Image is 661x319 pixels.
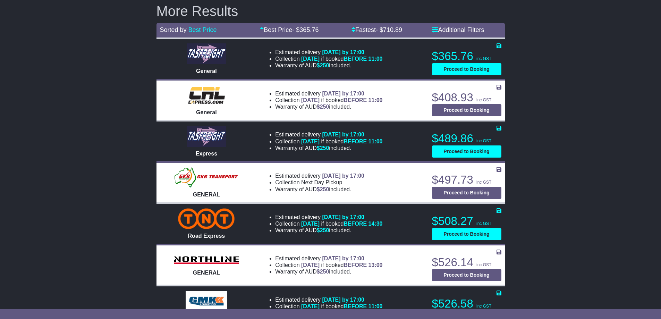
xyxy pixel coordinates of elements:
span: Express [196,151,217,157]
img: CRL: General [184,85,229,106]
li: Warranty of AUD included. [275,103,382,110]
span: - $ [376,26,402,33]
h2: More Results [156,3,505,19]
span: if booked [301,97,382,103]
li: Warranty of AUD included. [275,227,382,234]
li: Estimated delivery [275,173,364,179]
span: if booked [301,56,382,62]
span: BEFORE [344,56,367,62]
span: inc GST [476,262,491,267]
li: Collection [275,138,382,145]
span: 11:00 [368,56,383,62]
span: [DATE] by 17:00 [322,91,364,96]
span: General [196,68,217,74]
span: [DATE] by 17:00 [322,297,364,303]
span: inc GST [476,304,491,309]
span: [DATE] [301,138,320,144]
button: Proceed to Booking [432,63,501,75]
span: General [196,109,217,115]
a: Fastest- $710.89 [351,26,402,33]
a: Additional Filters [432,26,484,33]
p: $497.73 [432,173,501,187]
span: if booked [301,262,382,268]
li: Estimated delivery [275,131,382,138]
span: 250 [320,186,329,192]
span: 365.76 [299,26,319,33]
span: Sorted by [160,26,187,33]
p: $365.76 [432,49,501,63]
span: 250 [320,145,329,151]
span: BEFORE [344,221,367,227]
button: Proceed to Booking [432,269,501,281]
span: [DATE] [301,221,320,227]
li: Estimated delivery [275,49,382,56]
span: BEFORE [344,303,367,309]
span: inc GST [476,138,491,143]
li: Warranty of AUD included. [275,62,382,69]
span: inc GST [476,221,491,226]
li: Collection [275,303,382,310]
span: 250 [320,269,329,275]
li: Estimated delivery [275,296,382,303]
span: 13:00 [368,262,383,268]
span: 710.89 [383,26,402,33]
span: 11:00 [368,303,383,309]
li: Collection [275,97,382,103]
span: 250 [320,104,329,110]
li: Collection [275,179,364,186]
li: Warranty of AUD included. [275,145,382,151]
button: Proceed to Booking [432,228,501,240]
span: $ [317,227,329,233]
span: if booked [301,303,382,309]
button: Proceed to Booking [432,187,501,199]
a: Best Price [188,26,217,33]
img: Tasfreight: General [187,43,226,64]
p: $526.14 [432,255,501,269]
span: inc GST [476,98,491,102]
span: 250 [320,62,329,68]
span: 250 [320,227,329,233]
span: [DATE] by 17:00 [322,173,364,179]
img: GMK Logistics: General [186,291,227,312]
li: Collection [275,56,382,62]
span: [DATE] by 17:00 [322,49,364,55]
span: [DATE] [301,56,320,62]
button: Proceed to Booking [432,145,501,158]
span: [DATE] [301,97,320,103]
span: - $ [292,26,319,33]
span: $ [317,104,329,110]
span: Road Express [188,233,225,239]
p: $526.58 [432,297,501,311]
span: BEFORE [344,97,367,103]
span: [DATE] by 17:00 [322,132,364,137]
span: $ [317,62,329,68]
span: if booked [301,221,382,227]
span: Next Day Pickup [301,179,342,185]
img: Tasfreight: Express [187,126,226,147]
li: Estimated delivery [275,90,382,97]
span: GENERAL [193,192,220,198]
button: Proceed to Booking [432,104,501,116]
span: $ [317,145,329,151]
span: [DATE] [301,262,320,268]
li: Collection [275,220,382,227]
span: $ [317,269,329,275]
p: $489.86 [432,132,501,145]
span: [DATE] by 17:00 [322,214,364,220]
li: Collection [275,262,382,268]
a: Best Price- $365.76 [260,26,319,33]
span: 11:00 [368,138,383,144]
img: Northline Distribution: GENERAL [172,254,241,266]
li: Estimated delivery [275,255,382,262]
li: Warranty of AUD included. [275,186,364,193]
span: if booked [301,138,382,144]
p: $408.93 [432,91,501,104]
span: GENERAL [193,270,220,276]
img: GKR: GENERAL [173,167,240,188]
span: [DATE] by 17:00 [322,255,364,261]
span: inc GST [476,180,491,185]
p: $508.27 [432,214,501,228]
li: Estimated delivery [275,214,382,220]
span: 14:30 [368,221,383,227]
li: Warranty of AUD included. [275,268,382,275]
